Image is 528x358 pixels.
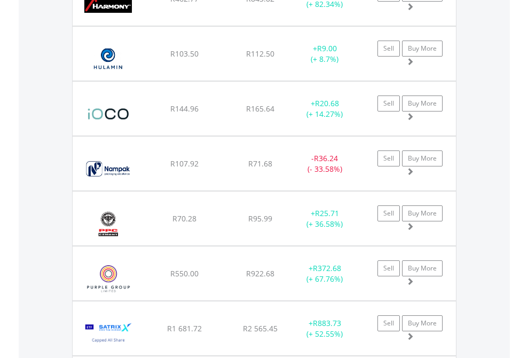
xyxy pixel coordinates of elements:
span: R883.73 [313,318,341,328]
div: + (+ 8.7%) [291,43,358,65]
img: EQU.ZA.NPK.png [78,150,138,188]
span: R25.71 [315,208,339,218]
a: Sell [377,96,400,112]
a: Sell [377,260,400,276]
a: Buy More [402,260,443,276]
span: R372.68 [313,263,341,273]
div: + (+ 52.55%) [291,318,358,339]
div: - (- 33.58%) [291,153,358,174]
span: R550.00 [170,268,199,279]
span: R9.00 [317,43,337,53]
span: R36.24 [314,153,338,163]
img: EQU.ZA.PPE.png [78,260,139,298]
span: R1 681.72 [167,323,202,333]
span: R103.50 [170,49,199,59]
img: EQU.ZA.STXCAP.png [78,315,139,353]
span: R2 565.45 [243,323,278,333]
a: Sell [377,150,400,166]
div: + (+ 36.58%) [291,208,358,229]
a: Sell [377,205,400,221]
span: R95.99 [248,213,272,224]
span: R112.50 [246,49,274,59]
a: Buy More [402,315,443,331]
div: + (+ 67.76%) [291,263,358,284]
span: R71.68 [248,158,272,169]
img: EQU.ZA.PPC.png [78,205,138,243]
a: Buy More [402,150,443,166]
a: Buy More [402,205,443,221]
span: R107.92 [170,158,199,169]
div: + (+ 14.27%) [291,98,358,120]
span: R20.68 [315,98,339,108]
img: EQU.ZA.HLM.png [78,40,138,78]
span: R922.68 [246,268,274,279]
span: R165.64 [246,104,274,114]
a: Sell [377,41,400,57]
span: R144.96 [170,104,199,114]
span: R70.28 [172,213,196,224]
img: EQU.ZA.IOC.png [78,95,139,133]
a: Sell [377,315,400,331]
a: Buy More [402,96,443,112]
a: Buy More [402,41,443,57]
